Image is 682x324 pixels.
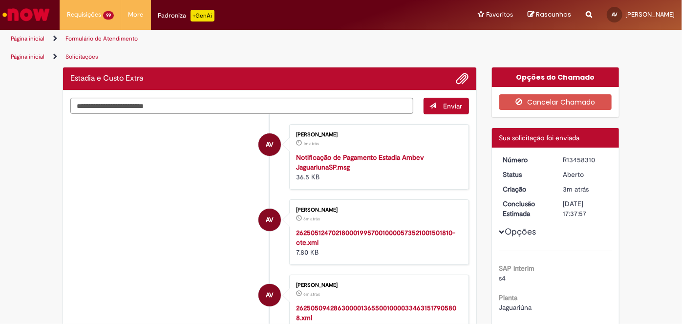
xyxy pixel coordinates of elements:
dt: Status [496,170,556,179]
a: 26250512470218000199570010000573521001501810-cte.xml [296,228,455,247]
span: Jaguariúna [499,303,532,312]
div: Padroniza [158,10,214,22]
a: 26250509428630000136550010000334631517905808.xml [296,303,456,322]
span: AV [266,208,273,232]
span: Enviar [444,102,463,110]
a: Formulário de Atendimento [65,35,138,43]
h2: Estadia e Custo Extra Histórico de tíquete [70,74,143,83]
span: AV [266,283,273,307]
span: 1m atrás [303,141,319,147]
span: 6m atrás [303,216,320,222]
span: AV [612,11,618,18]
time: 28/08/2025 14:35:15 [303,216,320,222]
div: Aberto [563,170,608,179]
textarea: Digite sua mensagem aqui... [70,98,413,114]
div: [DATE] 17:37:57 [563,199,608,218]
div: 36.5 KB [296,152,459,182]
span: [PERSON_NAME] [625,10,675,19]
span: AV [266,133,273,156]
dt: Conclusão Estimada [496,199,556,218]
ul: Trilhas de página [7,30,448,48]
button: Adicionar anexos [456,72,469,85]
span: Requisições [67,10,101,20]
time: 28/08/2025 14:35:11 [303,291,320,297]
div: R13458310 [563,155,608,165]
a: Página inicial [11,35,44,43]
span: Rascunhos [536,10,571,19]
img: ServiceNow [1,5,51,24]
button: Cancelar Chamado [499,94,612,110]
span: Sua solicitação foi enviada [499,133,580,142]
div: ANDERSON VASCONCELOS [258,209,281,231]
time: 28/08/2025 14:39:41 [303,141,319,147]
dt: Número [496,155,556,165]
div: 7.80 KB [296,228,459,257]
div: Opções do Chamado [492,67,619,87]
b: Planta [499,293,518,302]
a: Solicitações [65,53,98,61]
button: Enviar [424,98,469,114]
span: 3m atrás [563,185,589,194]
span: Favoritos [486,10,513,20]
span: s4 [499,274,506,282]
span: More [128,10,144,20]
p: +GenAi [191,10,214,22]
div: ANDERSON VASCONCELOS [258,284,281,306]
span: 6m atrás [303,291,320,297]
a: Rascunhos [528,10,571,20]
b: SAP Interim [499,264,535,273]
div: [PERSON_NAME] [296,207,459,213]
div: [PERSON_NAME] [296,132,459,138]
ul: Trilhas de página [7,48,448,66]
div: ANDERSON VASCONCELOS [258,133,281,156]
div: 28/08/2025 14:37:53 [563,184,608,194]
div: [PERSON_NAME] [296,282,459,288]
a: Notificação de Pagamento Estadia Ambev JaguariunaSP.msg [296,153,424,172]
dt: Criação [496,184,556,194]
span: 99 [103,11,114,20]
time: 28/08/2025 14:37:53 [563,185,589,194]
a: Página inicial [11,53,44,61]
